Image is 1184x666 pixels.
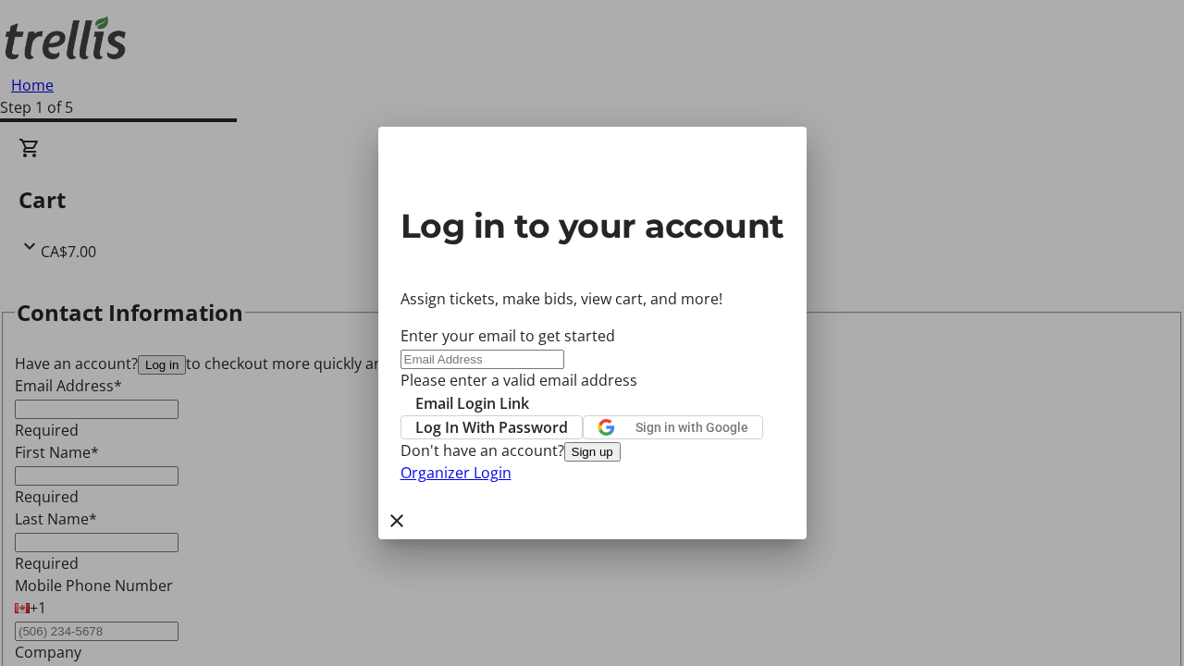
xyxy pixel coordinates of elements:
span: Sign in with Google [635,420,748,435]
button: Close [378,502,415,539]
a: Organizer Login [401,462,512,483]
button: Sign up [564,442,621,462]
h2: Log in to your account [401,201,784,251]
input: Email Address [401,350,564,369]
tr-error: Please enter a valid email address [401,369,784,391]
div: Don't have an account? [401,439,784,462]
button: Log In With Password [401,415,583,439]
label: Enter your email to get started [401,326,615,346]
span: Email Login Link [415,392,529,414]
span: Log In With Password [415,416,568,438]
p: Assign tickets, make bids, view cart, and more! [401,288,784,310]
button: Email Login Link [401,392,544,414]
button: Sign in with Google [583,415,763,439]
